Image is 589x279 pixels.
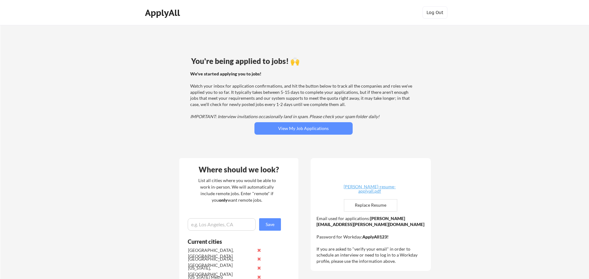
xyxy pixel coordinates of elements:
div: Where should we look? [181,166,297,173]
div: [PERSON_NAME]-resume-applyall.pdf [333,185,407,193]
div: [US_STATE], [GEOGRAPHIC_DATA] [188,265,254,277]
input: e.g. Los Angeles, CA [188,218,256,231]
button: Log Out [422,6,447,19]
a: [PERSON_NAME]-resume-applyall.pdf [333,185,407,194]
strong: ApplyAll123! [362,234,389,239]
div: List all cities where you would be able to work in-person. We will automatically include remote j... [194,177,280,203]
strong: We've started applying you to jobs! [190,71,261,76]
div: Email used for applications: Password for Workday: If you are asked to "verify your email" in ord... [316,215,427,264]
div: Watch your inbox for application confirmations, and hit the button below to track all the compani... [190,71,415,120]
div: You're being applied to jobs! 🙌 [191,57,416,65]
strong: [PERSON_NAME][EMAIL_ADDRESS][PERSON_NAME][DOMAIN_NAME] [316,216,424,227]
div: ApplyAll [145,7,182,18]
button: View My Job Applications [254,122,353,135]
strong: only [219,197,228,203]
em: IMPORTANT: Interview invitations occasionally land in spam. Please check your spam folder daily! [190,114,379,119]
button: Save [259,218,281,231]
div: Current cities [188,239,274,244]
div: [GEOGRAPHIC_DATA], [GEOGRAPHIC_DATA] [188,247,254,259]
div: [GEOGRAPHIC_DATA], [GEOGRAPHIC_DATA] [188,256,254,268]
